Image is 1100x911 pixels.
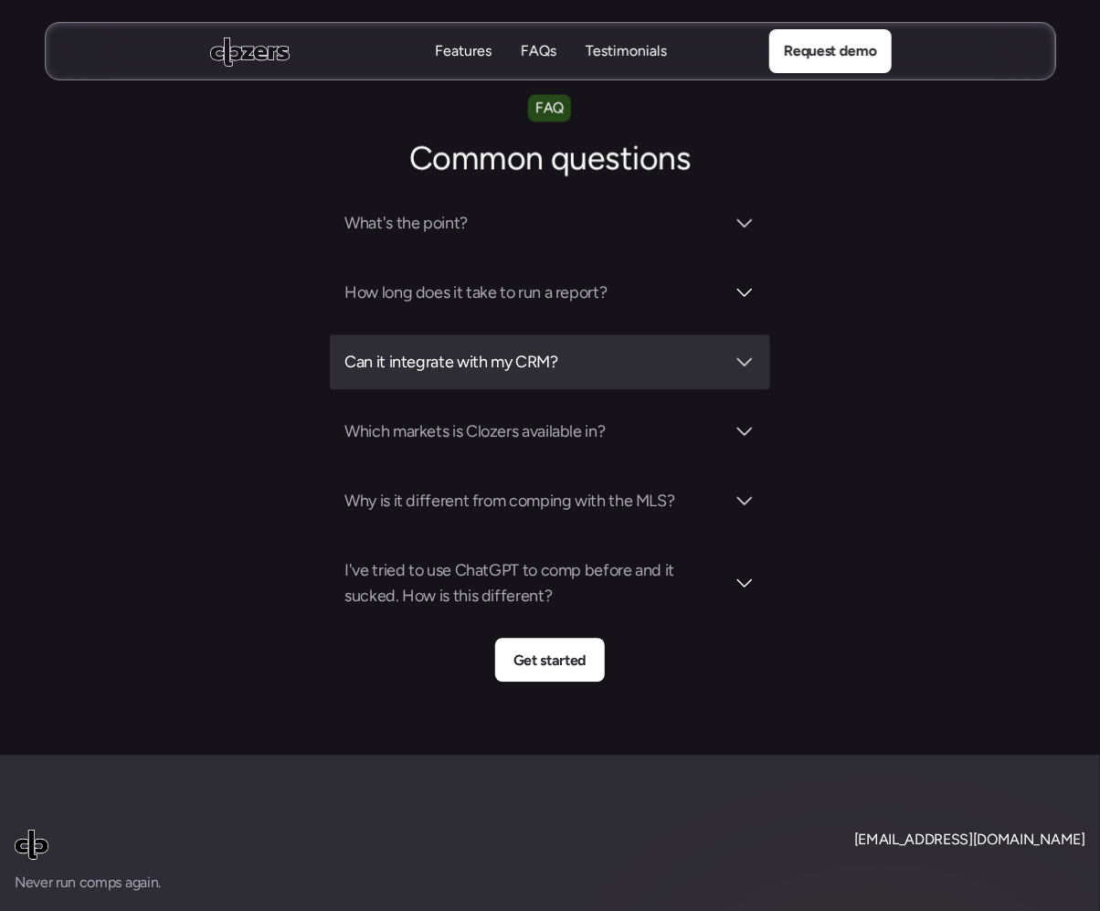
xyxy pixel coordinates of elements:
a: Request demo [769,29,891,73]
p: Never run comps again. [15,871,270,895]
p: Get started [513,649,587,673]
a: Get started [495,638,605,682]
a: FAQsFAQs [520,41,555,62]
p: FAQs [520,61,555,81]
a: FeaturesFeatures [434,41,491,62]
p: Features [434,41,491,61]
h3: I've tried to use ChatGPT to comp before and it sucked. How is this different? [344,557,725,609]
h2: Common questions [239,136,861,181]
h3: Why is it different from comping with the MLS? [344,488,725,514]
p: FAQs [520,41,555,61]
p: Testimonials [585,41,666,61]
p: Request demo [784,39,876,63]
a: TestimonialsTestimonials [585,41,666,62]
h3: What's the point? [344,210,725,236]
h3: How long does it take to run a report? [344,280,725,305]
p: FAQ [535,96,564,120]
p: [EMAIL_ADDRESS][DOMAIN_NAME] [854,828,1085,852]
h3: Which markets is Clozers available in? [344,418,725,444]
p: Testimonials [585,61,666,81]
h3: Can it integrate with my CRM? [344,349,725,375]
p: Features [434,61,491,81]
